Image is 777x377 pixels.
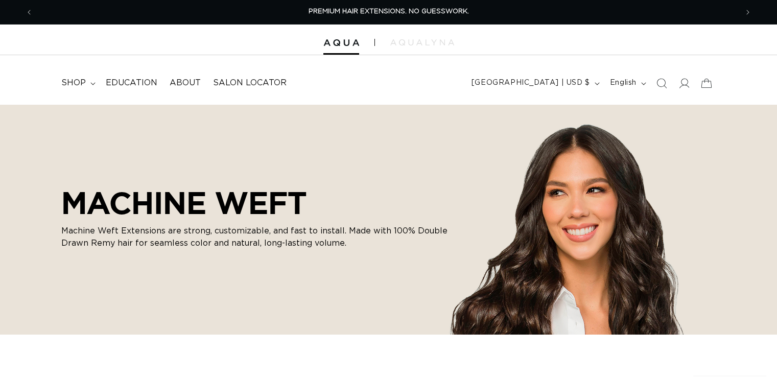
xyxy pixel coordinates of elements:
[61,78,86,88] span: shop
[170,78,201,88] span: About
[472,78,590,88] span: [GEOGRAPHIC_DATA] | USD $
[610,78,637,88] span: English
[737,3,759,22] button: Next announcement
[163,72,207,95] a: About
[650,72,673,95] summary: Search
[390,39,454,45] img: aqualyna.com
[61,225,450,249] p: Machine Weft Extensions are strong, customizable, and fast to install. Made with 100% Double Draw...
[604,74,650,93] button: English
[61,185,450,221] h2: MACHINE WEFT
[55,72,100,95] summary: shop
[465,74,604,93] button: [GEOGRAPHIC_DATA] | USD $
[18,3,40,22] button: Previous announcement
[100,72,163,95] a: Education
[323,39,359,46] img: Aqua Hair Extensions
[207,72,293,95] a: Salon Locator
[309,8,469,15] span: PREMIUM HAIR EXTENSIONS. NO GUESSWORK.
[213,78,287,88] span: Salon Locator
[106,78,157,88] span: Education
